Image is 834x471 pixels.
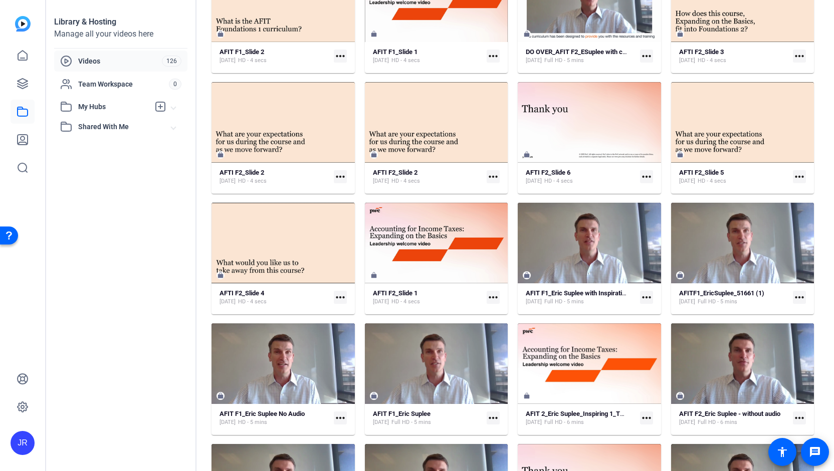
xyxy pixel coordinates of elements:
strong: AFTI F2_Slide 6 [526,169,570,176]
a: AFIT F1_Slide 1[DATE]HD - 4 secs [373,48,483,65]
strong: DO OVER_AFIT F2_ESuplee with captions [526,48,644,56]
mat-icon: more_horiz [334,170,347,183]
a: AFTI F2_Slide 6[DATE]HD - 4 secs [526,169,636,185]
strong: AFTI F2_Slide 2 [220,169,264,176]
span: [DATE] [220,418,236,426]
span: Full HD - 6 mins [544,418,584,426]
a: AFIT F1_Slide 2[DATE]HD - 4 secs [220,48,330,65]
span: [DATE] [526,418,542,426]
a: AFTI F2_Slide 3[DATE]HD - 4 secs [679,48,789,65]
div: JR [11,431,35,455]
span: [DATE] [373,418,389,426]
strong: AFTI F2_Slide 5 [679,169,724,176]
span: Full HD - 5 mins [698,298,737,306]
span: Full HD - 6 mins [698,418,737,426]
strong: AFIT F1_Eric Suplee No Audio [220,410,305,417]
mat-icon: more_horiz [640,291,653,304]
span: Full HD - 5 mins [544,298,584,306]
span: [DATE] [679,57,695,65]
span: HD - 4 secs [698,57,726,65]
span: HD - 4 secs [391,57,420,65]
a: AFTI F2_Slide 2[DATE]HD - 4 secs [373,169,483,185]
span: [DATE] [220,298,236,306]
mat-icon: more_horiz [640,50,653,63]
span: [DATE] [373,177,389,185]
span: [DATE] [679,418,695,426]
strong: AFIT 2_Eric Suplee_Inspiring 1_TY slide [526,410,639,417]
span: HD - 5 mins [238,418,267,426]
strong: AFTI F2_Slide 2 [373,169,418,176]
div: Manage all your videos here [54,28,187,40]
strong: AFTI F2_Slide 4 [220,289,264,297]
span: Videos [78,56,162,66]
span: HD - 4 secs [391,177,420,185]
mat-icon: more_horiz [487,411,500,424]
span: HD - 4 secs [698,177,726,185]
a: AFIT F1_Eric Suplee No Audio[DATE]HD - 5 mins [220,410,330,426]
mat-icon: more_horiz [793,291,806,304]
a: AFIT F2_Eric Suplee - without audio[DATE]Full HD - 6 mins [679,410,789,426]
mat-icon: more_horiz [487,50,500,63]
span: [DATE] [220,177,236,185]
strong: AFIT F1_Eric Suplee [373,410,431,417]
mat-icon: more_horiz [793,170,806,183]
a: AFIT 2_Eric Suplee_Inspiring 1_TY slide[DATE]Full HD - 6 mins [526,410,636,426]
span: HD - 4 secs [238,177,267,185]
a: AFTI F2_Slide 5[DATE]HD - 4 secs [679,169,789,185]
a: DO OVER_AFIT F2_ESuplee with captions[DATE]Full HD - 5 mins [526,48,636,65]
strong: AFIT F1_Slide 1 [373,48,418,56]
mat-icon: message [809,446,821,458]
mat-icon: more_horiz [793,50,806,63]
span: HD - 4 secs [238,298,267,306]
span: HD - 4 secs [544,177,573,185]
span: [DATE] [373,298,389,306]
strong: AFTI F2_Slide 1 [373,289,418,297]
a: AFTI F2_Slide 2[DATE]HD - 4 secs [220,169,330,185]
span: Shared With Me [78,122,171,132]
div: Library & Hosting [54,16,187,28]
mat-icon: more_horiz [334,411,347,424]
mat-icon: accessibility [776,446,788,458]
strong: AFIT F1_Eric Suplee with Inspiration 1 [526,289,634,297]
strong: AFIT F1_Slide 2 [220,48,264,56]
strong: AFIT F2_Eric Suplee - without audio [679,410,780,417]
span: HD - 4 secs [238,57,267,65]
span: [DATE] [373,57,389,65]
a: AFTI F2_Slide 1[DATE]HD - 4 secs [373,289,483,306]
span: [DATE] [679,298,695,306]
span: My Hubs [78,102,149,112]
span: Team Workspace [78,79,169,89]
mat-icon: more_horiz [793,411,806,424]
mat-icon: more_horiz [334,291,347,304]
span: Full HD - 5 mins [391,418,431,426]
mat-icon: more_horiz [640,170,653,183]
mat-icon: more_horiz [640,411,653,424]
mat-icon: more_horiz [487,170,500,183]
span: [DATE] [526,177,542,185]
span: [DATE] [526,57,542,65]
mat-icon: more_horiz [334,50,347,63]
a: AFTI F2_Slide 4[DATE]HD - 4 secs [220,289,330,306]
span: 0 [169,79,181,90]
span: [DATE] [679,177,695,185]
mat-expansion-panel-header: Shared With Me [54,117,187,137]
a: AFITF1_EricSuplee_51661 (1)[DATE]Full HD - 5 mins [679,289,789,306]
span: 126 [162,56,181,67]
strong: AFITF1_EricSuplee_51661 (1) [679,289,764,297]
span: [DATE] [526,298,542,306]
a: AFIT F1_Eric Suplee[DATE]Full HD - 5 mins [373,410,483,426]
mat-expansion-panel-header: My Hubs [54,97,187,117]
strong: AFTI F2_Slide 3 [679,48,724,56]
span: Full HD - 5 mins [544,57,584,65]
mat-icon: more_horiz [487,291,500,304]
img: blue-gradient.svg [15,16,31,32]
span: [DATE] [220,57,236,65]
a: AFIT F1_Eric Suplee with Inspiration 1[DATE]Full HD - 5 mins [526,289,636,306]
span: HD - 4 secs [391,298,420,306]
